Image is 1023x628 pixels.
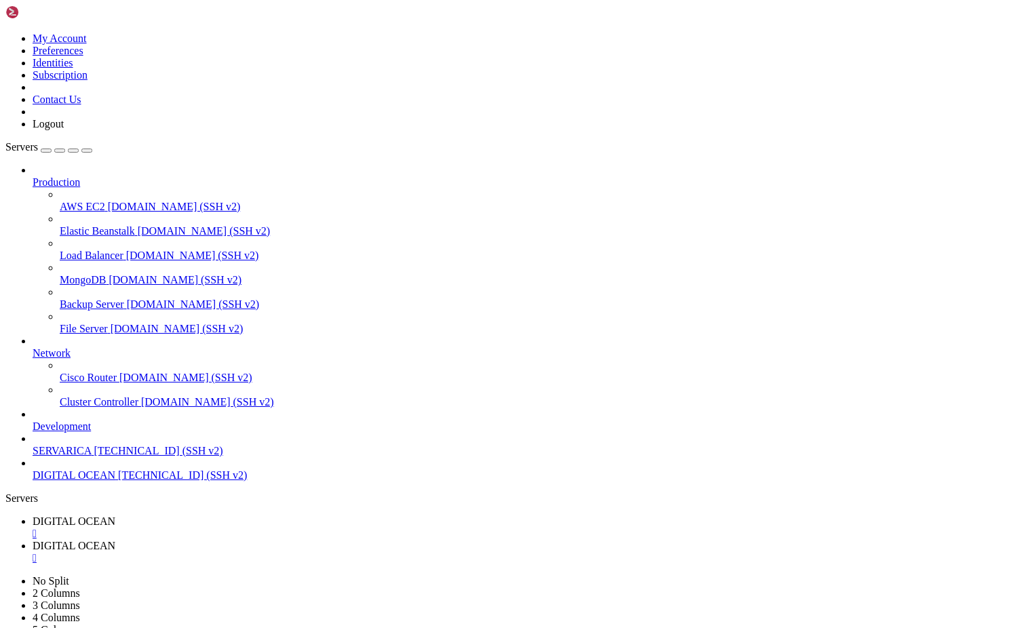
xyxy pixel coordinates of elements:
span: File Server [60,323,108,334]
x-row: Welcome to Ubuntu 22.04.5 LTS (GNU/Linux 5.15.0-157-generic x86_64) [5,5,847,17]
a: MongoDB [DOMAIN_NAME] (SSH v2) [60,274,1018,286]
li: SERVARICA [TECHNICAL_ID] (SSH v2) [33,433,1018,457]
li: AWS EC2 [DOMAIN_NAME] (SSH v2) [60,189,1018,213]
a: Cluster Controller [DOMAIN_NAME] (SSH v2) [60,396,1018,408]
li: Network [33,335,1018,408]
span: Elastic Beanstalk [60,225,135,237]
span: Development [33,420,91,432]
a: Contact Us [33,94,81,105]
a: Servers [5,141,92,153]
a: Identities [33,57,73,68]
span: Servers [5,141,38,153]
div: (47, 22) [274,259,279,271]
li: MongoDB [DOMAIN_NAME] (SSH v2) [60,262,1018,286]
span: [DOMAIN_NAME] (SSH v2) [141,396,274,408]
a: Cisco Router [DOMAIN_NAME] (SSH v2) [60,372,1018,384]
li: Load Balancer [DOMAIN_NAME] (SSH v2) [60,237,1018,262]
span: MongoDB [60,274,106,286]
a: SERVARICA [TECHNICAL_ID] (SSH v2) [33,445,1018,457]
a: Preferences [33,45,83,56]
x-row: See [URL][DOMAIN_NAME] or run: sudo pro status [5,213,847,224]
span: Network [33,347,71,359]
a: Production [33,176,1018,189]
span: DIGITAL OCEAN [33,540,115,551]
span: [DOMAIN_NAME] (SSH v2) [119,372,252,383]
span: Cluster Controller [60,396,138,408]
a: Backup Server [DOMAIN_NAME] (SSH v2) [60,298,1018,311]
img: Shellngn [5,5,83,19]
span: [DOMAIN_NAME] (SSH v2) [108,201,241,212]
x-row: * Documentation: [URL][DOMAIN_NAME] [5,28,847,40]
a: File Server [DOMAIN_NAME] (SSH v2) [60,323,1018,335]
a: My Account [33,33,87,44]
a: 4 Columns [33,612,80,623]
span: Cisco Router [60,372,117,383]
li: DIGITAL OCEAN [TECHNICAL_ID] (SSH v2) [33,457,1018,482]
a:  [33,528,1018,540]
a: Network [33,347,1018,359]
span: [DOMAIN_NAME] (SSH v2) [127,298,260,310]
x-row: root@ubuntu-s-2vcpu-8gb-160gb-intel-sfo2-01:~# [5,259,847,271]
li: Elastic Beanstalk [DOMAIN_NAME] (SSH v2) [60,213,1018,237]
li: Production [33,164,1018,335]
li: Backup Server [DOMAIN_NAME] (SSH v2) [60,286,1018,311]
a: Development [33,420,1018,433]
li: File Server [DOMAIN_NAME] (SSH v2) [60,311,1018,335]
x-row: System load: 0.0 Processes: 106 [5,98,847,109]
span: [TECHNICAL_ID] (SSH v2) [118,469,247,481]
x-row: Last login: [DATE] from [TECHNICAL_ID] [5,248,847,259]
x-row: Swap usage: 0% IPv4 address for eth0: [TECHNICAL_ID] [5,132,847,144]
x-row: * Support: [URL][DOMAIN_NAME] [5,52,847,63]
li: Cluster Controller [DOMAIN_NAME] (SSH v2) [60,384,1018,408]
span: [DOMAIN_NAME] (SSH v2) [111,323,244,334]
a: DIGITAL OCEAN [33,515,1018,540]
x-row: * Management: [URL][DOMAIN_NAME] [5,40,847,52]
x-row: System information as of [DATE] [5,75,847,86]
a: Elastic Beanstalk [DOMAIN_NAME] (SSH v2) [60,225,1018,237]
span: Backup Server [60,298,124,310]
a: No Split [33,575,69,587]
a:  [33,552,1018,564]
a: Subscription [33,69,88,81]
a: DIGITAL OCEAN [TECHNICAL_ID] (SSH v2) [33,469,1018,482]
a: Logout [33,118,64,130]
x-row: Memory usage: 2% IPv4 address for eth0: [TECHNICAL_ID] [5,121,847,132]
div: Servers [5,492,1018,505]
span: DIGITAL OCEAN [33,515,115,527]
li: Cisco Router [DOMAIN_NAME] (SSH v2) [60,359,1018,384]
span: [DOMAIN_NAME] (SSH v2) [138,225,271,237]
span: DIGITAL OCEAN [33,469,115,481]
span: [DOMAIN_NAME] (SSH v2) [126,250,259,261]
a: 2 Columns [33,587,80,599]
span: [TECHNICAL_ID] (SSH v2) [94,445,223,456]
span: Load Balancer [60,250,123,261]
a: AWS EC2 [DOMAIN_NAME] (SSH v2) [60,201,1018,213]
span: AWS EC2 [60,201,105,212]
span: SERVARICA [33,445,91,456]
x-row: 0 updates can be applied immediately. [5,178,847,190]
x-row: Enable ESM Apps to receive additional future security updates. [5,201,847,213]
a: Load Balancer [DOMAIN_NAME] (SSH v2) [60,250,1018,262]
x-row: Usage of /: 1.5% of 154.88GB Users logged in: 0 [5,109,847,121]
a: 3 Columns [33,600,80,611]
x-row: Expanded Security Maintenance for Applications is not enabled. [5,155,847,167]
span: [DOMAIN_NAME] (SSH v2) [109,274,242,286]
a: DIGITAL OCEAN [33,540,1018,564]
li: Development [33,408,1018,433]
span: Production [33,176,80,188]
